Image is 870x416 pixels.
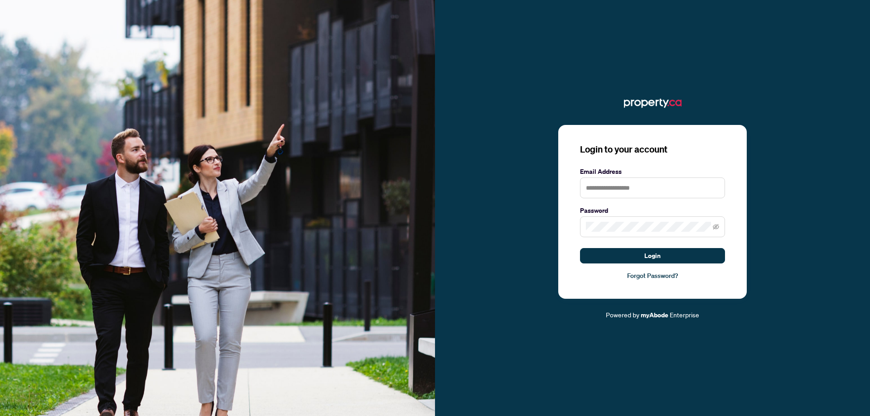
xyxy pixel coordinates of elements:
img: ma-logo [624,96,681,110]
span: Enterprise [670,311,699,319]
span: eye-invisible [713,224,719,230]
span: Login [644,249,661,263]
label: Password [580,206,725,215]
label: Email Address [580,167,725,177]
span: Powered by [606,311,639,319]
a: Forgot Password? [580,271,725,281]
h3: Login to your account [580,143,725,156]
button: Login [580,248,725,263]
a: myAbode [641,310,668,320]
